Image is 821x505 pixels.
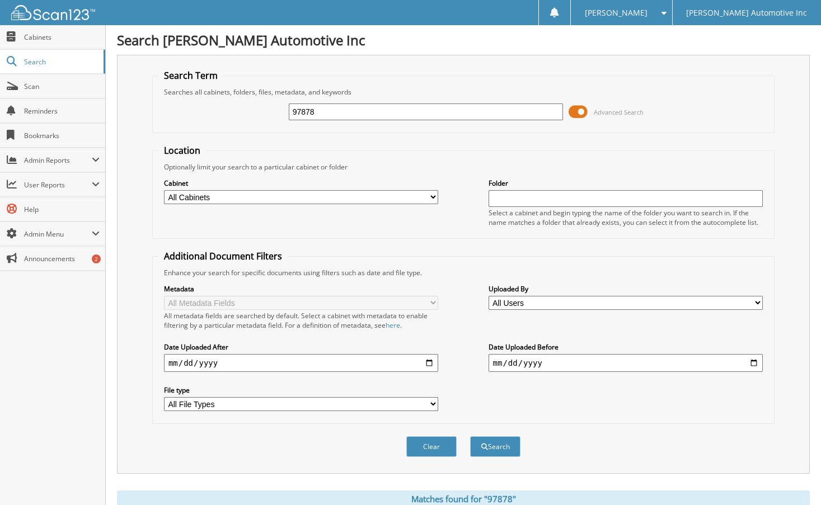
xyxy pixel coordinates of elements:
[24,57,98,67] span: Search
[158,87,768,97] div: Searches all cabinets, folders, files, metadata, and keywords
[489,342,763,352] label: Date Uploaded Before
[164,311,439,330] div: All metadata fields are searched by default. Select a cabinet with metadata to enable filtering b...
[686,10,807,16] span: [PERSON_NAME] Automotive Inc
[386,320,400,330] a: here
[164,342,439,352] label: Date Uploaded After
[164,385,439,395] label: File type
[92,254,101,263] div: 2
[24,131,100,140] span: Bookmarks
[158,69,223,82] legend: Search Term
[24,106,100,116] span: Reminders
[158,162,768,172] div: Optionally limit your search to a particular cabinet or folder
[585,10,648,16] span: [PERSON_NAME]
[489,354,763,372] input: end
[24,155,92,165] span: Admin Reports
[158,268,768,277] div: Enhance your search for specific documents using filters such as date and file type.
[24,82,100,91] span: Scan
[489,178,763,188] label: Folder
[470,436,520,457] button: Search
[406,436,457,457] button: Clear
[24,229,92,239] span: Admin Menu
[489,208,763,227] div: Select a cabinet and begin typing the name of the folder you want to search in. If the name match...
[24,205,100,214] span: Help
[24,180,92,190] span: User Reports
[489,284,763,294] label: Uploaded By
[117,31,810,49] h1: Search [PERSON_NAME] Automotive Inc
[158,250,288,262] legend: Additional Document Filters
[164,284,439,294] label: Metadata
[24,254,100,263] span: Announcements
[158,144,206,157] legend: Location
[11,5,95,20] img: scan123-logo-white.svg
[164,178,439,188] label: Cabinet
[594,108,644,116] span: Advanced Search
[164,354,439,372] input: start
[24,32,100,42] span: Cabinets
